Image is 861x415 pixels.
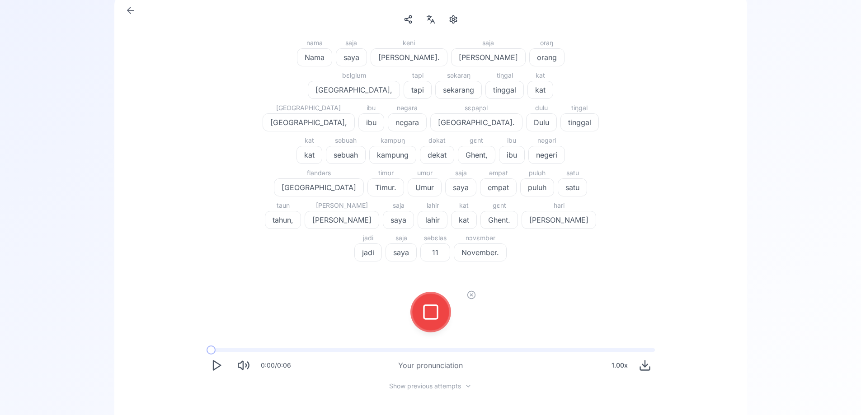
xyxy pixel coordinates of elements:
[359,117,384,128] span: ibu
[445,178,476,196] button: saya
[297,37,332,48] div: nama
[420,233,450,243] div: səbɛlas
[369,146,416,164] button: kampung
[336,52,367,63] span: saya
[354,233,382,243] div: jadi
[480,182,516,193] span: empat
[388,117,426,128] span: negara
[369,135,416,146] div: kampʊŋ
[486,84,523,95] span: tinggal
[528,84,553,95] span: kat
[371,52,447,63] span: [PERSON_NAME].
[367,178,404,196] button: Timur.
[520,178,554,196] button: puluh
[454,247,506,258] span: November.
[308,81,400,99] button: [GEOGRAPHIC_DATA],
[446,182,476,193] span: saya
[481,214,518,225] span: Ghent.
[297,48,332,66] button: Nama
[436,84,481,95] span: sekarang
[451,211,477,229] button: kat
[418,211,447,229] button: lahir
[263,117,354,128] span: [GEOGRAPHIC_DATA],
[485,70,524,81] div: tiŋgal
[445,168,476,178] div: saja
[560,103,599,113] div: tiŋgal
[560,113,599,131] button: tinggal
[526,103,557,113] div: dulu
[420,149,454,160] span: dekat
[263,113,355,131] button: [GEOGRAPHIC_DATA],
[430,113,522,131] button: [GEOGRAPHIC_DATA].
[480,168,517,178] div: əmpat
[263,103,355,113] div: [GEOGRAPHIC_DATA]
[499,135,525,146] div: ibu
[383,214,414,225] span: saya
[368,182,404,193] span: Timur.
[336,37,367,48] div: saja
[207,355,226,375] button: Play
[558,182,587,193] span: satu
[398,360,463,371] div: Your pronunciation
[485,81,524,99] button: tinggal
[499,146,525,164] button: ibu
[558,178,587,196] button: satu
[529,149,565,160] span: negeri
[527,70,553,81] div: kat
[499,149,524,160] span: ibu
[521,182,554,193] span: puluh
[265,214,301,225] span: tahun,
[358,103,384,113] div: ibu
[336,48,367,66] button: saya
[529,37,565,48] div: oraŋ
[528,135,565,146] div: nəgəri
[371,37,447,48] div: keni
[326,146,366,164] button: sebuah
[383,200,414,211] div: saja
[451,48,526,66] button: [PERSON_NAME]
[529,48,565,66] button: orang
[561,117,598,128] span: tinggal
[430,103,522,113] div: sɛpaɲɔl
[522,214,596,225] span: [PERSON_NAME]
[635,355,655,375] button: Download audio
[522,200,596,211] div: hari
[326,135,366,146] div: səbuah
[386,243,417,261] button: saya
[418,200,447,211] div: lahir
[520,168,554,178] div: pulʊh
[308,70,400,81] div: bɛlgiʊm
[420,135,454,146] div: dəkat
[404,81,432,99] button: tapi
[420,243,450,261] button: 11
[527,117,556,128] span: Dulu
[388,103,427,113] div: nəgara
[296,146,322,164] button: kat
[558,168,587,178] div: satu
[355,247,381,258] span: jadi
[404,84,431,95] span: tapi
[452,52,525,63] span: [PERSON_NAME]
[308,84,400,95] span: [GEOGRAPHIC_DATA],
[265,211,301,229] button: tahun,
[408,178,442,196] button: Umur
[408,182,441,193] span: Umur
[305,211,379,229] button: [PERSON_NAME]
[420,146,454,164] button: dekat
[354,243,382,261] button: jadi
[370,149,416,160] span: kampung
[386,233,417,243] div: saja
[458,146,495,164] button: Ghent,
[386,247,416,258] span: saya
[274,178,364,196] button: [GEOGRAPHIC_DATA]
[522,211,596,229] button: [PERSON_NAME]
[305,214,379,225] span: [PERSON_NAME]
[265,200,301,211] div: taun
[421,247,450,258] span: 11
[526,113,557,131] button: Dulu
[452,214,476,225] span: kat
[388,113,427,131] button: negara
[527,81,553,99] button: kat
[608,356,631,374] div: 1.00 x
[305,200,379,211] div: [PERSON_NAME]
